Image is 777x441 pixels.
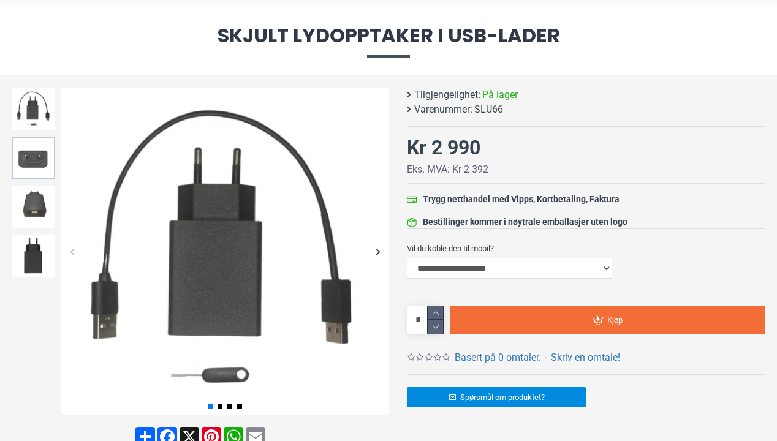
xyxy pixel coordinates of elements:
div: Previous slide [61,241,83,262]
span: Go to slide 2 [218,404,222,409]
b: - [545,352,547,363]
img: Skjult lydopptaker i USB-Lader [61,88,388,415]
span: Kjøp [607,316,623,324]
img: Skjult lydopptaker i USB-Lader [12,137,55,179]
div: Bestillinger kommer i nøytrale emballasjer uten logo [423,216,627,228]
a: Spørsmål om produktet? [407,387,586,407]
img: Skjult lydopptaker i USB-Lader [12,186,55,228]
b: Tilgjengelighet: [414,88,480,102]
span: Go to slide 3 [227,404,232,409]
span: På lager [482,88,518,102]
span: SLU66 [474,102,503,117]
div: Next slide [367,241,388,262]
b: Varenummer: [414,102,472,117]
span: Go to slide 1 [208,404,213,409]
div: Kr 2 990 [407,133,480,162]
img: Skjult lydopptaker i USB-Lader [12,235,55,277]
img: Skjult lydopptaker i USB-Lader [12,88,55,130]
label: Vil du koble den til mobil? [407,238,765,258]
span: Go to slide 4 [237,404,242,409]
a: Basert på 0 omtaler. [455,350,541,365]
a: Skriv en omtale! [551,350,620,365]
span: Skjult lydopptaker i USB-Lader [12,26,765,57]
div: Trygg netthandel med Vipps, Kortbetaling, Faktura [423,193,620,206]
